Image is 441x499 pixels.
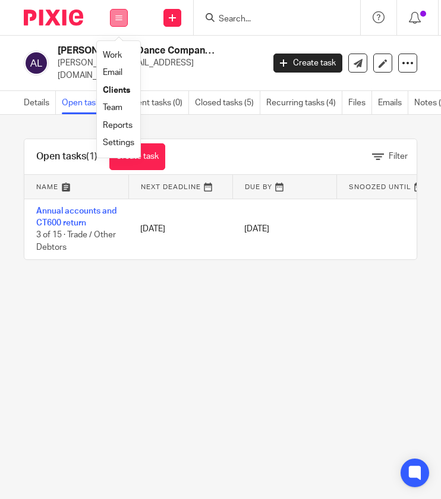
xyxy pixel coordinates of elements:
td: [DATE] [128,199,232,259]
h2: [PERSON_NAME] Dance Company Limited [58,45,216,57]
img: svg%3E [24,51,49,76]
a: Create task [273,54,342,73]
img: Pixie [24,10,83,26]
a: Settings [103,139,134,147]
span: 3 of 15 · Trade / Other Debtors [36,231,116,252]
a: Emails [378,91,408,114]
p: [PERSON_NAME][EMAIL_ADDRESS][DOMAIN_NAME] [58,57,256,81]
a: Recurring tasks (4) [266,91,342,114]
input: Search [218,14,325,25]
a: Closed tasks (5) [195,91,260,114]
a: Reports [103,121,133,130]
a: Team [103,103,122,112]
h1: Open tasks [36,150,97,163]
a: Open tasks (1) [62,91,122,114]
span: [DATE] [244,225,269,233]
a: Clients [103,86,130,95]
span: Snoozed Until [349,184,411,190]
a: Details [24,91,56,114]
span: (1) [86,152,97,161]
a: Files [348,91,372,114]
a: Work [103,51,122,59]
span: Filter [389,153,408,161]
a: Client tasks (0) [128,91,189,114]
a: Email [103,68,122,77]
a: Annual accounts and CT600 return [36,207,116,227]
